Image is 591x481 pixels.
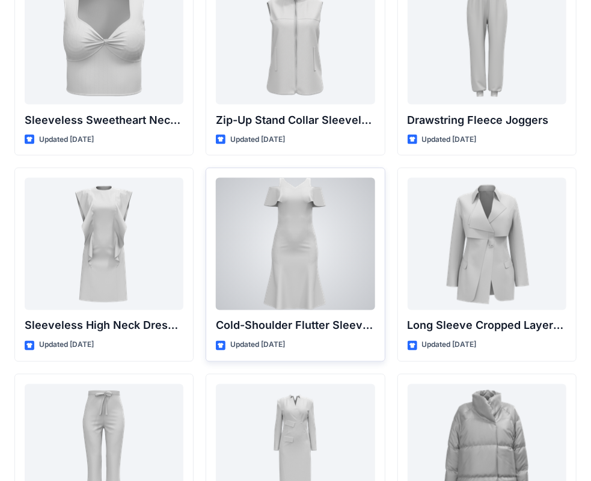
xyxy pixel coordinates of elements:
p: Long Sleeve Cropped Layered Blazer Dress [408,317,566,334]
a: Cold-Shoulder Flutter Sleeve Midi Dress [216,178,375,310]
p: Updated [DATE] [230,133,285,146]
p: Updated [DATE] [422,339,477,352]
p: Cold-Shoulder Flutter Sleeve Midi Dress [216,317,375,334]
p: Updated [DATE] [39,133,94,146]
p: Drawstring Fleece Joggers [408,112,566,129]
p: Zip-Up Stand Collar Sleeveless Vest [216,112,375,129]
p: Updated [DATE] [422,133,477,146]
a: Sleeveless High Neck Dress with Front Ruffle [25,178,183,310]
p: Updated [DATE] [39,339,94,352]
p: Sleeveless Sweetheart Neck Twist-Front Crop Top [25,112,183,129]
p: Updated [DATE] [230,339,285,352]
p: Sleeveless High Neck Dress with Front Ruffle [25,317,183,334]
a: Long Sleeve Cropped Layered Blazer Dress [408,178,566,310]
